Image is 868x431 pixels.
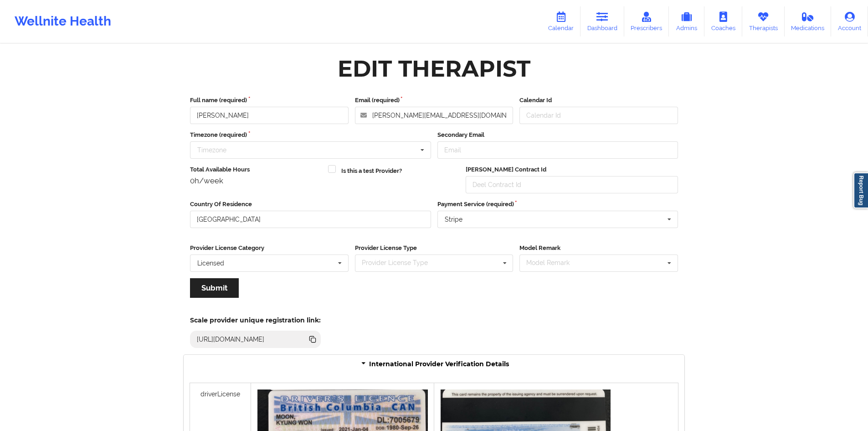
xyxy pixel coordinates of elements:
input: Full name [190,107,349,124]
label: Payment Service (required) [437,200,678,209]
label: Country Of Residence [190,200,431,209]
a: Therapists [742,6,785,36]
label: Secondary Email [437,130,678,140]
label: Timezone (required) [190,130,431,140]
div: Model Remark [524,258,583,268]
input: Email address [355,107,514,124]
a: Coaches [704,6,742,36]
label: Model Remark [519,244,678,253]
a: Calendar [541,6,580,36]
div: Edit Therapist [338,54,530,83]
div: Timezone [197,147,226,153]
label: Total Available Hours [190,165,322,174]
div: [URL][DOMAIN_NAME] [193,335,268,344]
input: Email [437,141,678,159]
a: Prescribers [624,6,669,36]
div: Licensed [197,260,224,266]
label: [PERSON_NAME] Contract Id [466,165,678,174]
input: Deel Contract Id [466,176,678,193]
label: Is this a test Provider? [341,166,402,176]
a: Medications [785,6,832,36]
a: Account [831,6,868,36]
label: Full name (required) [190,96,349,105]
div: Stripe [445,216,462,223]
button: Submit [190,278,239,298]
a: Report Bug [853,172,868,208]
div: Provider License Type [360,258,441,268]
a: Dashboard [580,6,624,36]
div: 0h/week [190,176,322,185]
label: Provider License Category [190,244,349,253]
label: Email (required) [355,96,514,105]
div: International Provider Verification Details [184,355,684,374]
label: Provider License Type [355,244,514,253]
input: Calendar Id [519,107,678,124]
label: Calendar Id [519,96,678,105]
h5: Scale provider unique registration link: [190,316,321,324]
a: Admins [669,6,704,36]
